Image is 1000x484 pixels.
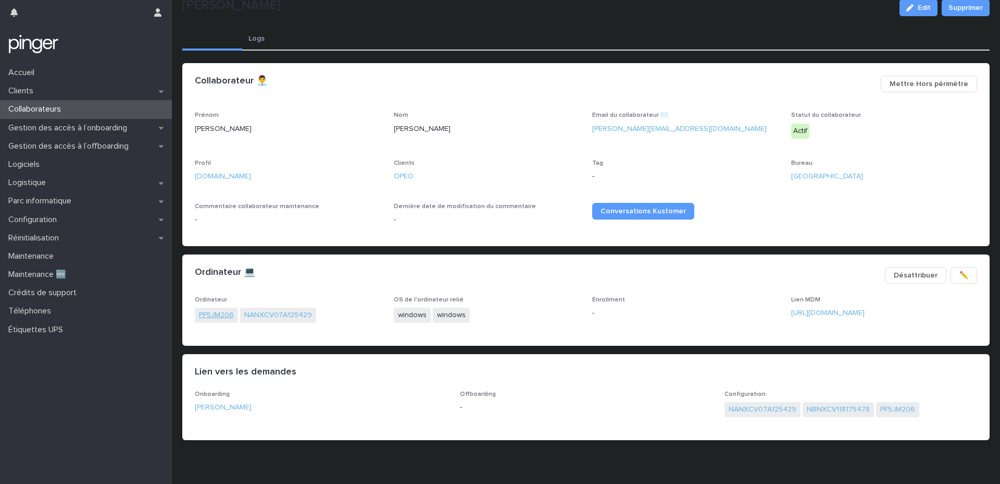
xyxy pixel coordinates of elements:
[592,112,668,118] span: Email du collaborateur ✉️
[195,112,219,118] span: Prénom
[460,391,496,397] span: Offboarding
[195,391,230,397] span: Onboarding
[918,4,931,11] span: Edit
[394,124,580,135] p: [PERSON_NAME]
[244,310,312,321] a: NANXCV07A125429
[4,270,74,280] p: Maintenance 🆕
[4,141,137,151] p: Gestion des accès à l’offboarding
[4,196,80,206] p: Parc informatique
[394,214,580,225] p: -
[881,76,977,92] button: Mettre Hors périmètre
[4,123,135,133] p: Gestion des accès à l’onboarding
[4,68,43,78] p: Accueil
[195,160,211,166] span: Profil
[242,29,271,51] button: Logs
[951,267,977,284] button: ✏️
[195,214,381,225] p: -
[4,160,48,170] p: Logiciels
[890,79,968,89] span: Mettre Hors périmètre
[592,308,779,319] p: -
[394,112,408,118] span: Nom
[195,367,296,378] h2: Lien vers les demandes
[4,251,62,261] p: Maintenance
[394,160,415,166] span: Clients
[791,112,861,118] span: Statut du collaborateur
[4,288,85,298] p: Crédits de support
[791,309,865,317] a: [URL][DOMAIN_NAME]
[4,306,59,316] p: Téléphones
[724,391,766,397] span: Configuration
[4,325,71,335] p: Étiquettes UPS
[199,310,234,321] a: PF5JM206
[592,125,767,132] a: [PERSON_NAME][EMAIL_ADDRESS][DOMAIN_NAME]
[729,404,796,415] a: NANXCV07A125429
[195,124,381,135] p: [PERSON_NAME]
[592,297,625,303] span: Enrollment
[4,86,42,96] p: Clients
[195,203,319,210] span: Commentaire collaborateur maintenance
[4,233,67,243] p: Réinitialisation
[592,160,603,166] span: Tag
[601,208,686,215] span: Conversations Kustomer
[880,404,915,415] a: PF5JM206
[394,297,464,303] span: OS de l'ordinateur relié
[885,267,946,284] button: Désattribuer
[791,171,863,182] a: [GEOGRAPHIC_DATA]
[195,171,251,182] a: [DOMAIN_NAME]
[394,308,431,323] span: windows
[791,297,820,303] span: Lien MDM
[394,171,414,182] a: OPEO
[8,34,59,55] img: mTgBEunGTSyRkCgitkcU
[433,308,470,323] span: windows
[592,171,779,182] p: -
[959,270,968,281] span: ✏️
[592,203,694,220] a: Conversations Kustomer
[4,104,69,114] p: Collaborateurs
[807,404,870,415] a: NBNXCV118175478
[791,124,809,139] div: Actif
[4,178,54,188] p: Logistique
[460,402,712,413] p: -
[791,160,813,166] span: Bureau
[394,203,536,210] span: Dernière date de modification du commentaire
[195,267,255,279] h2: Ordinateur 💻
[195,402,252,413] a: [PERSON_NAME]
[195,297,227,303] span: Ordinateur
[894,270,938,281] span: Désattribuer
[195,76,268,87] h2: Collaborateur 👨‍💼
[948,3,983,13] span: Supprimer
[182,29,242,51] button: Collaborateur
[4,215,65,225] p: Configuration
